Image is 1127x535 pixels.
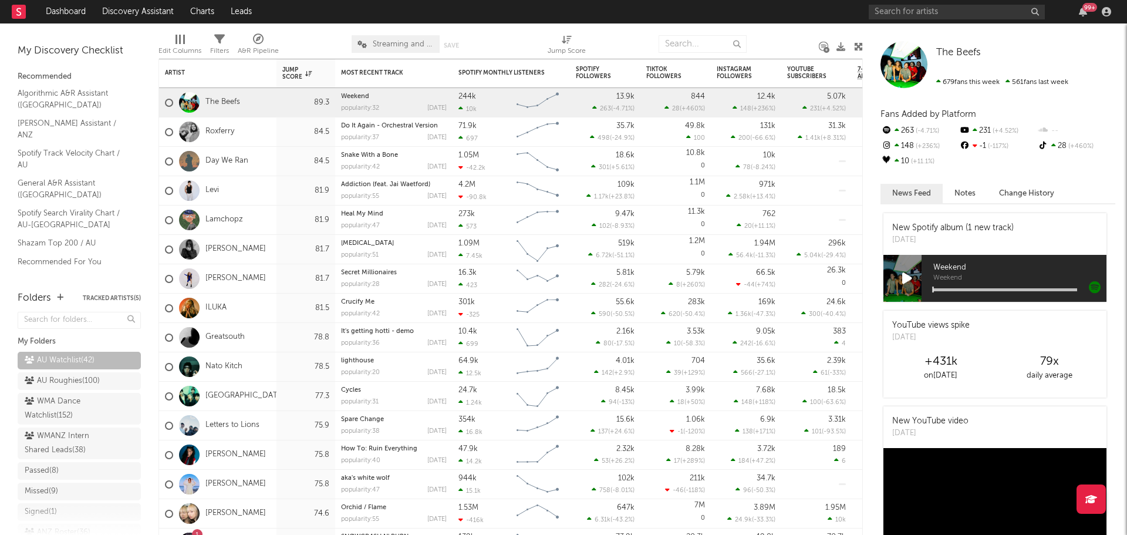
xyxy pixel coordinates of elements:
span: 20 [744,223,752,230]
svg: Chart title [511,206,564,235]
input: Search for artists [869,5,1045,19]
div: ( ) [736,281,775,288]
div: Edit Columns [158,44,201,58]
div: ( ) [592,222,635,230]
span: 200 [738,135,750,142]
div: 263 [880,123,959,139]
div: [DATE] [892,234,1014,246]
div: Secret Millionaires [341,270,447,276]
span: 80 [603,341,612,347]
div: 1.94M [754,240,775,247]
div: [DATE] [427,105,447,112]
a: Shazam Top 200 / AU [18,237,129,250]
div: popularity: 42 [341,164,380,170]
div: popularity: 42 [341,311,380,317]
div: 3.53k [687,328,705,335]
span: 300 [809,311,821,318]
div: 11.3k [688,208,705,216]
a: Passed(8) [18,462,141,480]
a: Nato Kitch [205,362,242,372]
div: 16.3k [458,269,477,277]
span: 100 [694,135,705,142]
a: The Beefs [205,97,240,107]
div: WMA Dance Watchlist ( 152 ) [25,395,107,423]
div: 704 [691,357,705,365]
span: +13.4 % [752,194,774,200]
button: News Feed [880,184,943,203]
span: 679 fans this week [936,79,1000,86]
div: Do It Again - Orchestral Version [341,123,447,129]
div: ( ) [666,339,705,347]
div: My Folders [18,335,141,349]
span: -44 [744,282,755,288]
div: -90.8k [458,193,487,201]
div: Filters [210,29,229,63]
div: 84.5 [282,154,329,169]
div: 81.7 [282,243,329,257]
a: Spotify Track Velocity Chart / AU [18,147,129,171]
div: 0 [787,264,846,293]
span: -40.4 % [822,311,844,318]
div: ( ) [728,310,775,318]
div: 84.5 [282,125,329,139]
div: Filters [210,44,229,58]
div: 283k [688,298,705,306]
a: Algorithmic A&R Assistant ([GEOGRAPHIC_DATA]) [18,87,129,111]
div: 5.81k [616,269,635,277]
a: Lamchopz [205,215,243,225]
div: 971k [759,181,775,189]
a: Weekend [341,93,369,100]
div: Spotify Monthly Listeners [458,69,546,76]
div: popularity: 47 [341,223,380,229]
div: Most Recent Track [341,69,429,76]
div: ( ) [596,339,635,347]
span: -4.71 % [613,106,633,112]
div: [DATE] [427,223,447,229]
a: General A&R Assistant ([GEOGRAPHIC_DATA]) [18,177,129,201]
a: Crucify Me [341,299,374,305]
div: 699 [458,340,478,348]
div: It's getting hotti - demo [341,328,447,335]
div: 64.9k [458,357,478,365]
div: AU Watchlist ( 42 ) [25,354,95,368]
svg: Chart title [511,323,564,352]
div: 697 [458,134,478,142]
span: +5.61 % [611,164,633,171]
div: Heal My Mind [341,211,447,217]
button: Save [444,42,459,49]
span: 498 [598,135,610,142]
div: 383 [833,328,846,335]
div: Instagram Followers [717,66,758,80]
div: ( ) [737,222,775,230]
div: ( ) [802,105,846,112]
button: Tracked Artists(5) [83,295,141,301]
span: 28 [672,106,680,112]
div: 9.05k [756,328,775,335]
div: 2.16k [616,328,635,335]
div: 10.8k [686,149,705,157]
div: ( ) [590,134,635,142]
div: 18.6k [616,152,635,159]
div: ( ) [594,369,635,376]
span: 148 [740,106,751,112]
span: -17.5 % [613,341,633,347]
div: 1.2M [689,237,705,245]
div: ( ) [728,251,775,259]
svg: Chart title [511,264,564,294]
div: popularity: 28 [341,281,380,288]
div: Passed ( 8 ) [25,464,59,478]
span: -50.5 % [612,311,633,318]
button: Notes [943,184,987,203]
div: 0 [646,235,705,264]
a: AU Watchlist(42) [18,352,141,369]
svg: Chart title [511,117,564,147]
div: 24.6k [826,298,846,306]
a: It's getting hotti - demo [341,328,414,335]
div: +431k [886,355,995,369]
a: Letters to Lions [205,420,259,430]
span: 590 [599,311,610,318]
a: [GEOGRAPHIC_DATA] [205,391,285,401]
span: -24.9 % [612,135,633,142]
div: 81.9 [282,213,329,227]
span: 1.36k [735,311,751,318]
